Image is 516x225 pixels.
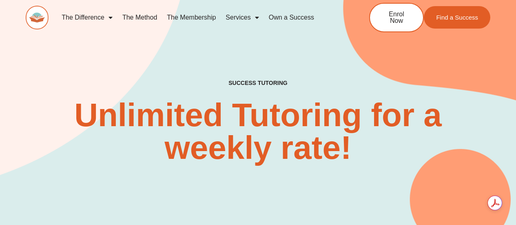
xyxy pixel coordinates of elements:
[162,8,221,27] a: The Membership
[382,11,411,24] span: Enrol Now
[264,8,319,27] a: Own a Success
[117,8,162,27] a: The Method
[57,8,342,27] nav: Menu
[221,8,264,27] a: Services
[57,8,117,27] a: The Difference
[424,6,490,29] a: Find a Success
[436,14,478,20] span: Find a Success
[189,80,327,87] h4: SUCCESS TUTORING​
[56,99,460,164] h2: Unlimited Tutoring for a weekly rate!
[369,3,424,32] a: Enrol Now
